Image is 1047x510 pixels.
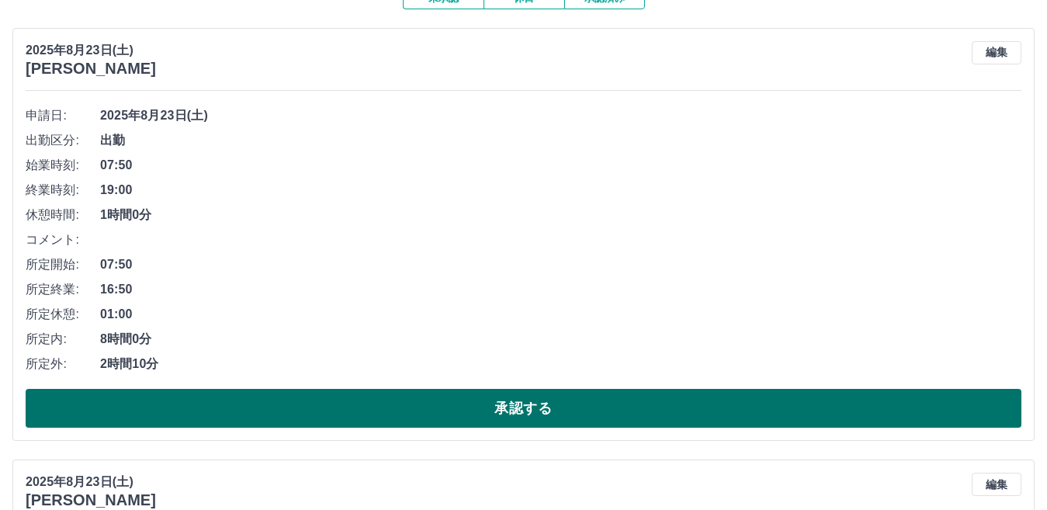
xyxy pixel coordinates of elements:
[26,156,100,175] span: 始業時刻:
[26,41,156,60] p: 2025年8月23日(土)
[26,60,156,78] h3: [PERSON_NAME]
[100,131,1021,150] span: 出勤
[100,156,1021,175] span: 07:50
[972,41,1021,64] button: 編集
[26,491,156,509] h3: [PERSON_NAME]
[26,389,1021,428] button: 承認する
[26,473,156,491] p: 2025年8月23日(土)
[26,355,100,373] span: 所定外:
[972,473,1021,496] button: 編集
[100,305,1021,324] span: 01:00
[100,206,1021,224] span: 1時間0分
[100,106,1021,125] span: 2025年8月23日(土)
[100,330,1021,349] span: 8時間0分
[100,280,1021,299] span: 16:50
[26,255,100,274] span: 所定開始:
[26,131,100,150] span: 出勤区分:
[100,255,1021,274] span: 07:50
[26,106,100,125] span: 申請日:
[26,280,100,299] span: 所定終業:
[26,181,100,199] span: 終業時刻:
[26,330,100,349] span: 所定内:
[26,206,100,224] span: 休憩時間:
[26,231,100,249] span: コメント:
[100,181,1021,199] span: 19:00
[100,355,1021,373] span: 2時間10分
[26,305,100,324] span: 所定休憩:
